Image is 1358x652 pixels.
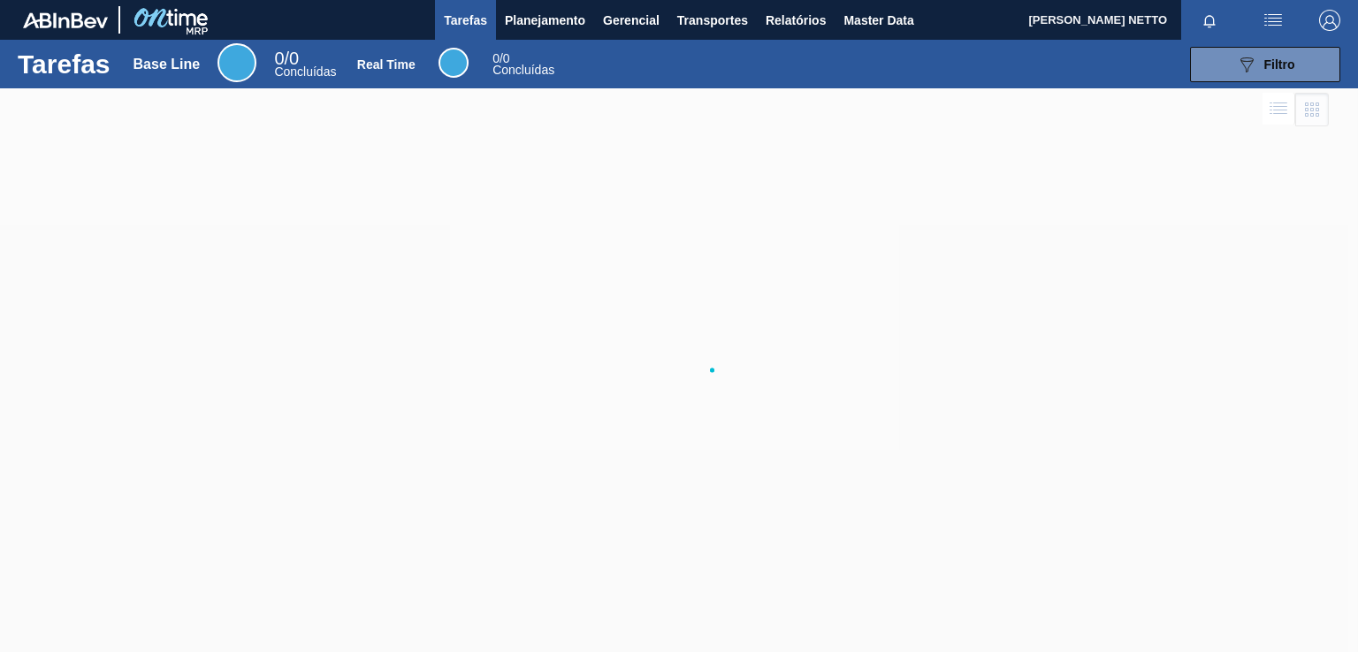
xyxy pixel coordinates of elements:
[274,64,336,79] span: Concluídas
[357,57,416,72] div: Real Time
[217,43,256,82] div: Base Line
[134,57,201,72] div: Base Line
[505,10,585,31] span: Planejamento
[18,54,111,74] h1: Tarefas
[439,48,469,78] div: Real Time
[444,10,487,31] span: Tarefas
[1319,10,1340,31] img: Logout
[766,10,826,31] span: Relatórios
[274,49,299,68] span: / 0
[1263,10,1284,31] img: userActions
[492,53,554,76] div: Real Time
[1181,8,1238,33] button: Notificações
[677,10,748,31] span: Transportes
[492,51,500,65] span: 0
[843,10,913,31] span: Master Data
[1264,57,1295,72] span: Filtro
[274,49,284,68] span: 0
[23,12,108,28] img: TNhmsLtSVTkK8tSr43FrP2fwEKptu5GPRR3wAAAABJRU5ErkJggg==
[492,63,554,77] span: Concluídas
[1190,47,1340,82] button: Filtro
[274,51,336,78] div: Base Line
[603,10,660,31] span: Gerencial
[492,51,509,65] span: / 0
